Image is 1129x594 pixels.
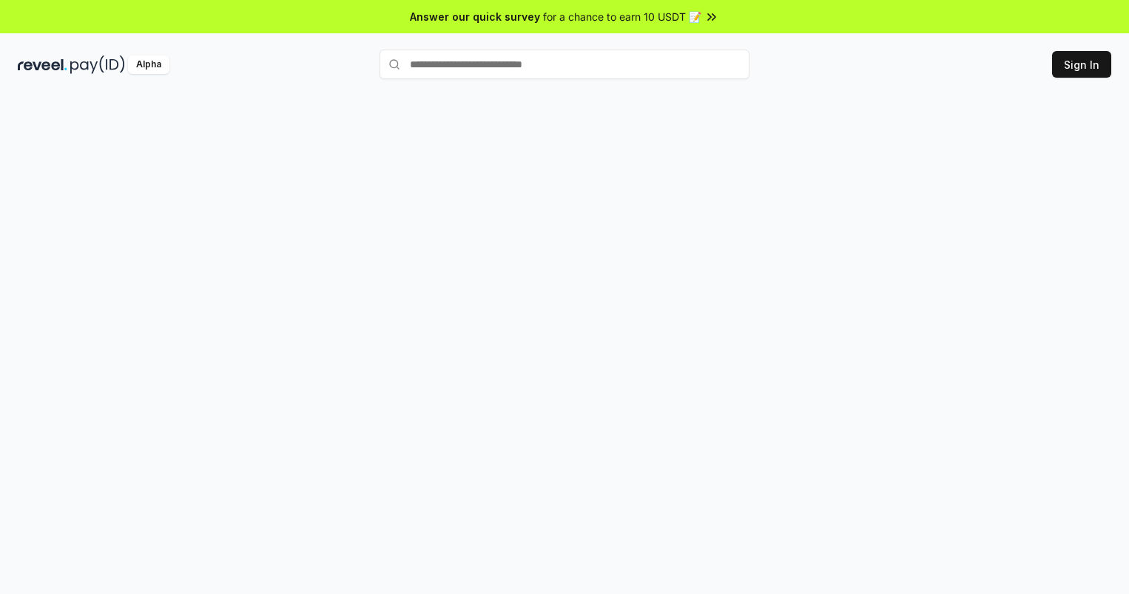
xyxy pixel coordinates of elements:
div: Alpha [128,55,169,74]
img: pay_id [70,55,125,74]
img: reveel_dark [18,55,67,74]
span: Answer our quick survey [410,9,540,24]
button: Sign In [1052,51,1111,78]
span: for a chance to earn 10 USDT 📝 [543,9,701,24]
